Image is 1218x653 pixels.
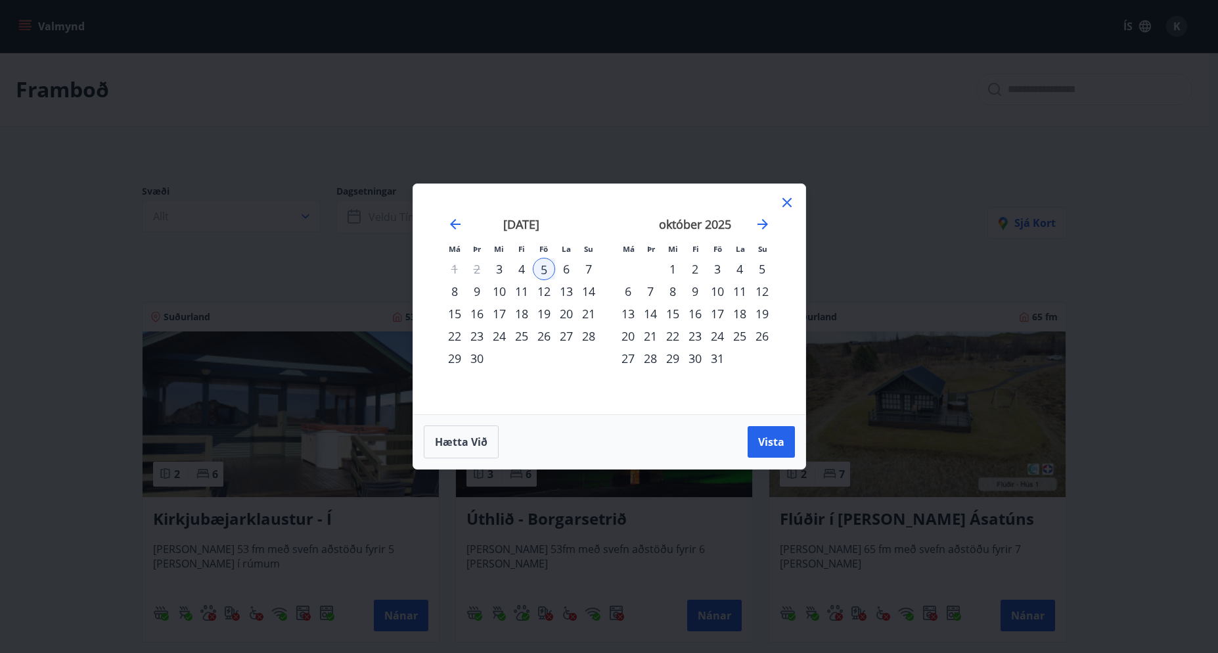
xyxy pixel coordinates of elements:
div: 7 [577,258,600,280]
td: Choose laugardagur, 25. október 2025 as your check-out date. It’s available. [729,325,751,347]
div: 29 [443,347,466,370]
div: 3 [706,258,729,280]
td: Choose fimmtudagur, 30. október 2025 as your check-out date. It’s available. [684,347,706,370]
div: 10 [488,280,510,302]
div: 4 [510,258,533,280]
small: Fi [518,244,525,254]
td: Choose mánudagur, 8. september 2025 as your check-out date. It’s available. [443,280,466,302]
div: 18 [510,302,533,325]
td: Choose sunnudagur, 12. október 2025 as your check-out date. It’s available. [751,280,773,302]
td: Choose fimmtudagur, 23. október 2025 as your check-out date. It’s available. [684,325,706,347]
td: Choose föstudagur, 19. september 2025 as your check-out date. It’s available. [533,302,555,325]
td: Choose mánudagur, 13. október 2025 as your check-out date. It’s available. [617,302,639,325]
div: 2 [684,258,706,280]
div: 21 [639,325,662,347]
td: Choose sunnudagur, 7. september 2025 as your check-out date. It’s available. [577,258,600,280]
div: Move forward to switch to the next month. [755,216,771,232]
small: Mi [494,244,504,254]
div: 16 [684,302,706,325]
small: La [562,244,571,254]
div: 7 [639,280,662,302]
td: Choose miðvikudagur, 15. október 2025 as your check-out date. It’s available. [662,302,684,325]
div: 28 [639,347,662,370]
td: Choose miðvikudagur, 10. september 2025 as your check-out date. It’s available. [488,280,510,302]
td: Not available. þriðjudagur, 2. september 2025 [466,258,488,280]
div: 17 [488,302,510,325]
small: Su [758,244,767,254]
div: 3 [488,258,510,280]
td: Choose sunnudagur, 28. september 2025 as your check-out date. It’s available. [577,325,600,347]
div: 20 [617,325,639,347]
td: Choose mánudagur, 27. október 2025 as your check-out date. It’s available. [617,347,639,370]
div: 20 [555,302,577,325]
td: Choose fimmtudagur, 4. september 2025 as your check-out date. It’s available. [510,258,533,280]
td: Choose þriðjudagur, 16. september 2025 as your check-out date. It’s available. [466,302,488,325]
div: Calendar [429,200,790,399]
div: 29 [662,347,684,370]
div: 27 [555,325,577,347]
td: Choose fimmtudagur, 18. september 2025 as your check-out date. It’s available. [510,302,533,325]
div: 24 [488,325,510,347]
div: 14 [639,302,662,325]
td: Choose laugardagur, 6. september 2025 as your check-out date. It’s available. [555,258,577,280]
small: Fi [692,244,699,254]
td: Choose sunnudagur, 5. október 2025 as your check-out date. It’s available. [751,258,773,280]
td: Choose laugardagur, 13. september 2025 as your check-out date. It’s available. [555,280,577,302]
div: 30 [466,347,488,370]
td: Choose föstudagur, 31. október 2025 as your check-out date. It’s available. [706,347,729,370]
small: Má [623,244,635,254]
small: Mi [668,244,678,254]
div: 26 [751,325,773,347]
div: 24 [706,325,729,347]
td: Choose miðvikudagur, 17. september 2025 as your check-out date. It’s available. [488,302,510,325]
td: Choose miðvikudagur, 22. október 2025 as your check-out date. It’s available. [662,325,684,347]
td: Choose mánudagur, 6. október 2025 as your check-out date. It’s available. [617,280,639,302]
td: Choose laugardagur, 20. september 2025 as your check-out date. It’s available. [555,302,577,325]
div: 13 [555,280,577,302]
td: Choose þriðjudagur, 28. október 2025 as your check-out date. It’s available. [639,347,662,370]
div: 25 [510,325,533,347]
td: Choose þriðjudagur, 21. október 2025 as your check-out date. It’s available. [639,325,662,347]
div: 18 [729,302,751,325]
td: Choose mánudagur, 15. september 2025 as your check-out date. It’s available. [443,302,466,325]
small: Þr [647,244,655,254]
div: 8 [443,280,466,302]
div: 19 [533,302,555,325]
div: 16 [466,302,488,325]
div: Move backward to switch to the previous month. [447,216,463,232]
td: Choose sunnudagur, 21. september 2025 as your check-out date. It’s available. [577,302,600,325]
td: Choose miðvikudagur, 1. október 2025 as your check-out date. It’s available. [662,258,684,280]
td: Choose laugardagur, 18. október 2025 as your check-out date. It’s available. [729,302,751,325]
div: 30 [684,347,706,370]
small: La [736,244,745,254]
div: 9 [684,280,706,302]
div: 11 [510,280,533,302]
div: 8 [662,280,684,302]
td: Choose þriðjudagur, 7. október 2025 as your check-out date. It’s available. [639,280,662,302]
div: 5 [533,258,555,280]
td: Choose þriðjudagur, 14. október 2025 as your check-out date. It’s available. [639,302,662,325]
td: Choose fimmtudagur, 9. október 2025 as your check-out date. It’s available. [684,280,706,302]
td: Choose miðvikudagur, 29. október 2025 as your check-out date. It’s available. [662,347,684,370]
td: Selected as start date. föstudagur, 5. september 2025 [533,258,555,280]
div: 23 [684,325,706,347]
div: 25 [729,325,751,347]
div: 23 [466,325,488,347]
small: Su [584,244,593,254]
div: 6 [555,258,577,280]
td: Choose fimmtudagur, 11. september 2025 as your check-out date. It’s available. [510,280,533,302]
div: 12 [751,280,773,302]
div: 6 [617,280,639,302]
div: 31 [706,347,729,370]
td: Choose mánudagur, 29. september 2025 as your check-out date. It’s available. [443,347,466,370]
td: Choose fimmtudagur, 25. september 2025 as your check-out date. It’s available. [510,325,533,347]
td: Choose fimmtudagur, 16. október 2025 as your check-out date. It’s available. [684,302,706,325]
td: Choose föstudagur, 24. október 2025 as your check-out date. It’s available. [706,325,729,347]
strong: [DATE] [503,216,539,232]
div: 27 [617,347,639,370]
td: Choose fimmtudagur, 2. október 2025 as your check-out date. It’s available. [684,258,706,280]
div: 28 [577,325,600,347]
td: Choose þriðjudagur, 23. september 2025 as your check-out date. It’s available. [466,325,488,347]
td: Choose sunnudagur, 14. september 2025 as your check-out date. It’s available. [577,280,600,302]
button: Vista [748,426,795,458]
